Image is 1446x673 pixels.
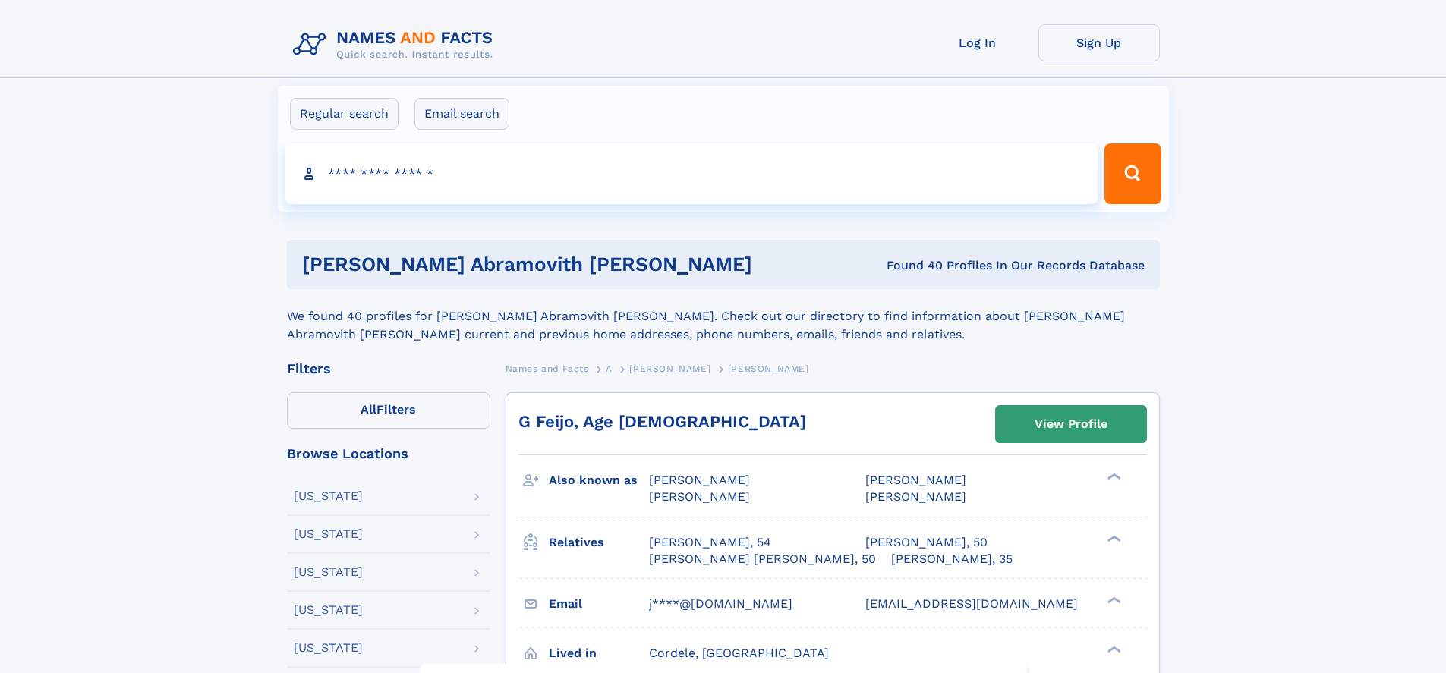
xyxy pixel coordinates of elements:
[287,24,506,65] img: Logo Names and Facts
[506,359,589,378] a: Names and Facts
[819,257,1145,274] div: Found 40 Profiles In Our Records Database
[649,473,750,487] span: [PERSON_NAME]
[361,402,376,417] span: All
[294,528,363,540] div: [US_STATE]
[549,467,649,493] h3: Also known as
[649,489,750,504] span: [PERSON_NAME]
[287,289,1160,344] div: We found 40 profiles for [PERSON_NAME] Abramovith [PERSON_NAME]. Check out our directory to find ...
[865,473,966,487] span: [PERSON_NAME]
[287,362,490,376] div: Filters
[606,359,613,378] a: A
[1035,407,1107,442] div: View Profile
[865,596,1078,611] span: [EMAIL_ADDRESS][DOMAIN_NAME]
[518,412,806,431] a: G Feijo, Age [DEMOGRAPHIC_DATA]
[294,642,363,654] div: [US_STATE]
[549,591,649,617] h3: Email
[996,406,1146,442] a: View Profile
[285,143,1098,204] input: search input
[1104,595,1122,605] div: ❯
[649,551,876,568] a: [PERSON_NAME] [PERSON_NAME], 50
[290,98,399,130] label: Regular search
[891,551,1013,568] a: [PERSON_NAME], 35
[917,24,1038,61] a: Log In
[549,640,649,666] h3: Lived in
[865,489,966,504] span: [PERSON_NAME]
[1104,143,1161,204] button: Search Button
[629,363,710,374] span: [PERSON_NAME]
[302,255,820,274] h1: [PERSON_NAME] abramovith [PERSON_NAME]
[865,534,988,551] a: [PERSON_NAME], 50
[1104,644,1122,654] div: ❯
[649,534,771,551] a: [PERSON_NAME], 54
[287,392,490,429] label: Filters
[606,363,613,374] span: A
[414,98,509,130] label: Email search
[1038,24,1160,61] a: Sign Up
[549,530,649,555] h3: Relatives
[1104,472,1122,482] div: ❯
[294,490,363,502] div: [US_STATE]
[649,646,829,660] span: Cordele, [GEOGRAPHIC_DATA]
[287,447,490,461] div: Browse Locations
[629,359,710,378] a: [PERSON_NAME]
[294,604,363,616] div: [US_STATE]
[728,363,809,374] span: [PERSON_NAME]
[294,566,363,578] div: [US_STATE]
[1104,533,1122,543] div: ❯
